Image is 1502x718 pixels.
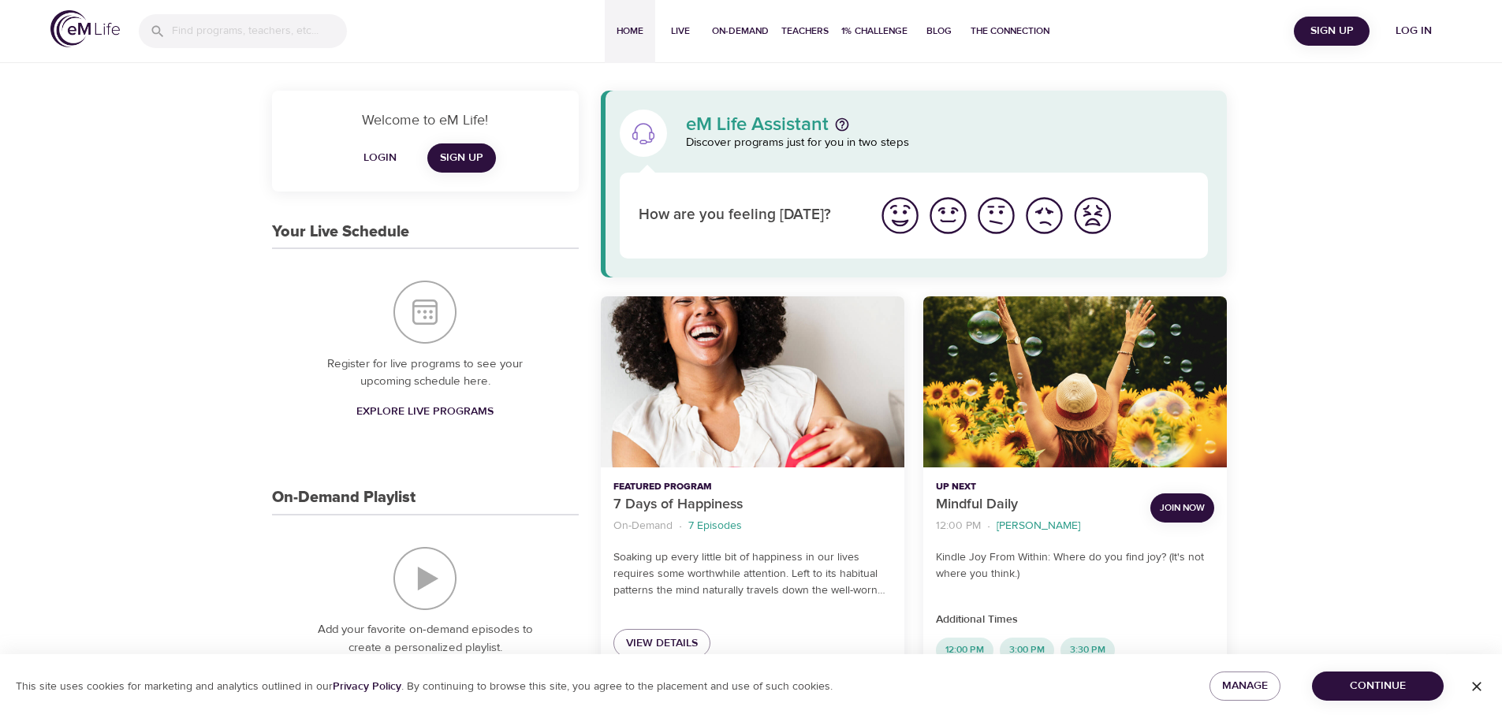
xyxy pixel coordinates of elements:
span: Continue [1325,676,1431,696]
div: 3:30 PM [1060,638,1115,663]
p: eM Life Assistant [686,115,829,134]
span: On-Demand [712,23,769,39]
button: Login [355,143,405,173]
p: Kindle Joy From Within: Where do you find joy? (It's not where you think.) [936,549,1214,582]
span: 12:00 PM [936,643,993,657]
li: · [987,515,990,537]
p: Up Next [936,480,1138,494]
p: Additional Times [936,612,1214,628]
span: Manage [1222,676,1268,696]
li: · [679,515,682,537]
span: Login [361,148,399,168]
img: bad [1023,194,1066,237]
a: Privacy Policy [333,679,401,694]
img: Your Live Schedule [393,281,457,344]
p: 7 Episodes [688,518,742,534]
span: Blog [920,23,958,39]
span: Teachers [781,23,829,39]
img: On-Demand Playlist [393,547,457,610]
h3: On-Demand Playlist [272,489,416,507]
span: 3:00 PM [1000,643,1054,657]
span: Log in [1382,21,1445,41]
span: 3:30 PM [1060,643,1115,657]
button: Log in [1376,17,1452,46]
a: Sign Up [427,143,496,173]
p: Featured Program [613,480,892,494]
input: Find programs, teachers, etc... [172,14,347,48]
p: Soaking up every little bit of happiness in our lives requires some worthwhile attention. Left to... [613,549,892,599]
a: View Details [613,629,710,658]
button: Manage [1209,671,1280,701]
p: How are you feeling [DATE]? [639,204,857,227]
div: 3:00 PM [1000,638,1054,663]
button: 7 Days of Happiness [601,296,904,467]
span: The Connection [971,23,1049,39]
span: View Details [626,634,698,653]
a: Explore Live Programs [350,397,500,426]
button: Continue [1312,671,1444,701]
button: I'm feeling worst [1068,192,1116,240]
button: I'm feeling great [876,192,924,240]
nav: breadcrumb [613,515,892,537]
div: 12:00 PM [936,638,993,663]
img: good [926,194,970,237]
button: Join Now [1150,493,1214,523]
span: Sign Up [1300,21,1363,41]
span: Explore Live Programs [356,402,494,422]
span: Sign Up [440,148,483,168]
span: 1% Challenge [841,23,908,39]
span: Join Now [1160,500,1205,516]
button: Sign Up [1294,17,1370,46]
button: I'm feeling ok [972,192,1020,240]
p: Mindful Daily [936,494,1138,515]
img: logo [50,10,120,47]
img: eM Life Assistant [631,121,656,146]
p: Welcome to eM Life! [291,110,560,131]
span: Live [662,23,699,39]
p: [PERSON_NAME] [997,518,1080,534]
p: Add your favorite on-demand episodes to create a personalized playlist. [304,621,547,657]
button: I'm feeling good [924,192,972,240]
p: Discover programs just for you in two steps [686,134,1209,152]
img: great [878,194,922,237]
p: Register for live programs to see your upcoming schedule here. [304,355,547,391]
h3: Your Live Schedule [272,223,409,241]
button: Mindful Daily [923,296,1227,467]
p: 12:00 PM [936,518,981,534]
img: ok [975,194,1018,237]
p: On-Demand [613,518,673,534]
button: I'm feeling bad [1020,192,1068,240]
img: worst [1071,194,1114,237]
nav: breadcrumb [936,515,1138,537]
p: 7 Days of Happiness [613,494,892,515]
span: Home [611,23,649,39]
